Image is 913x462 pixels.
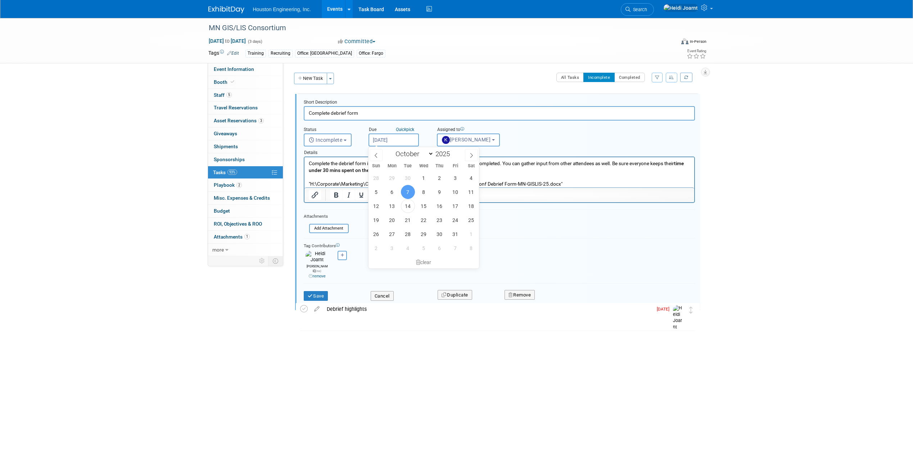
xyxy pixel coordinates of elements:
a: Attachments1 [208,231,283,243]
span: October 10, 2025 [448,185,462,199]
span: [DATE] [DATE] [208,38,246,44]
div: Office: Fargo [357,50,385,57]
button: Incomplete [583,73,615,82]
span: [PERSON_NAME] [442,137,491,142]
button: Bold [330,190,342,200]
span: 5 [226,92,232,98]
span: Misc. Expenses & Credits [214,195,270,201]
div: Status [304,127,358,133]
span: Thu [431,164,447,168]
span: October 29, 2025 [417,227,431,241]
span: (me) [315,269,321,273]
span: November 1, 2025 [464,227,478,241]
span: October 26, 2025 [369,227,383,241]
span: November 8, 2025 [464,241,478,255]
input: Due Date [369,133,419,146]
a: Sponsorships [208,153,283,166]
img: Heidi Joarnt [306,251,329,263]
span: Attachments [214,234,250,240]
span: October 9, 2025 [433,185,447,199]
span: October 1, 2025 [417,171,431,185]
a: Edit [227,51,239,56]
a: Staff5 [208,89,283,101]
span: October 8, 2025 [417,185,431,199]
span: Booth [214,79,236,85]
span: October 11, 2025 [464,185,478,199]
div: Training [245,50,266,57]
span: more [212,247,224,253]
td: Tags [208,49,239,58]
span: Asset Reservations [214,118,264,123]
button: New Task [294,73,327,84]
span: 3 [258,118,264,123]
a: Quickpick [394,127,416,132]
a: Search [621,3,654,16]
span: Travel Reservations [214,105,258,110]
span: October 24, 2025 [448,213,462,227]
span: Wed [416,164,431,168]
button: Italic [343,190,355,200]
span: Budget [214,208,230,214]
span: October 22, 2025 [417,213,431,227]
a: Budget [208,205,283,217]
td: Toggle Event Tabs [268,256,283,266]
div: Attachments [304,213,349,219]
a: remove [309,274,326,278]
span: October 7, 2025 [401,185,415,199]
span: October 15, 2025 [417,199,431,213]
span: October 20, 2025 [385,213,399,227]
span: Houston Engineering, Inc. [253,6,311,12]
button: Cancel [371,291,394,301]
span: October 25, 2025 [464,213,478,227]
span: October 21, 2025 [401,213,415,227]
span: November 2, 2025 [369,241,383,255]
span: Incomplete [309,137,343,143]
span: September 28, 2025 [369,171,383,185]
button: Remove [505,290,535,300]
div: Recruiting [268,50,293,57]
a: Tasks93% [208,166,283,179]
div: Tag Contributors [304,241,695,249]
button: Incomplete [304,133,352,146]
a: Booth [208,76,283,89]
span: Event Information [214,66,254,72]
span: Mon [384,164,400,168]
a: Event Information [208,63,283,76]
span: October 2, 2025 [433,171,447,185]
a: edit [311,306,323,312]
span: Fri [447,164,463,168]
button: Completed [614,73,645,82]
img: Heidi Joarnt [663,4,698,12]
a: Misc. Expenses & Credits [208,192,283,204]
div: Event Rating [687,49,706,53]
span: October 4, 2025 [464,171,478,185]
a: Asset Reservations3 [208,114,283,127]
span: 1 [244,234,250,239]
span: October 27, 2025 [385,227,399,241]
button: All Tasks [556,73,584,82]
span: October 3, 2025 [448,171,462,185]
span: 2 [236,182,242,188]
i: Move task [689,307,693,313]
span: Sat [463,164,479,168]
div: Due [369,127,426,133]
button: Underline [355,190,367,200]
span: October 17, 2025 [448,199,462,213]
span: Search [630,7,647,12]
span: Shipments [214,144,238,149]
span: Tasks [213,169,237,175]
span: November 3, 2025 [385,241,399,255]
select: Month [392,149,434,158]
span: Sun [369,164,384,168]
button: [PERSON_NAME] [437,133,500,146]
span: September 30, 2025 [401,171,415,185]
span: November 4, 2025 [401,241,415,255]
span: ROI, Objectives & ROO [214,221,262,227]
span: October 31, 2025 [448,227,462,241]
span: October 18, 2025 [464,199,478,213]
button: Insert/edit link [309,190,321,200]
div: Debrief highlights [323,303,652,315]
img: Format-Inperson.png [681,38,688,44]
input: Year [434,150,455,158]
